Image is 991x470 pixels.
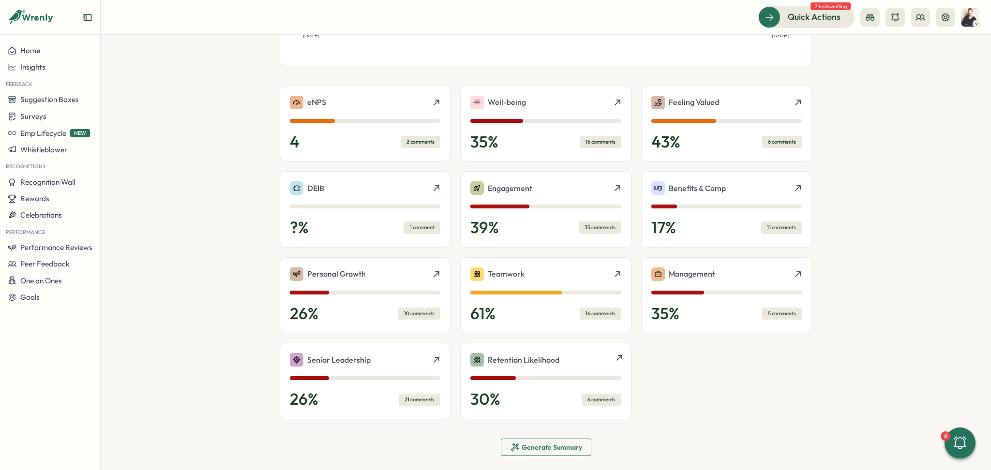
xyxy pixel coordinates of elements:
span: Peer Feedback [20,259,70,268]
p: ? % [290,218,309,237]
div: 5 comments [762,308,802,320]
p: 4 [290,132,300,152]
p: DEIB [307,182,324,194]
a: Personal Growth26%10 comments [280,257,450,334]
p: 26 % [290,390,318,409]
div: 21 comments [399,394,440,406]
div: 10 comments [398,308,440,320]
a: Engagement39%35 comments [460,171,631,248]
button: Expand sidebar [83,13,92,22]
a: Teamwork61%16 comments [460,257,631,334]
button: Quick Actions [758,6,855,28]
button: Generate Summary [501,439,591,456]
span: Goals [20,293,40,302]
p: 43 % [651,132,680,152]
div: 6 comments [762,136,802,148]
p: 30 % [470,390,500,409]
span: Surveys [20,112,46,121]
span: One on Ones [20,276,62,285]
p: Benefits & Comp [669,182,726,194]
p: Feeling Valued [669,96,719,108]
p: Teamwork [488,268,525,280]
p: Retention Likelihood [488,354,559,366]
span: 2 tasks waiting [811,2,851,10]
p: 39 % [470,218,499,237]
div: 16 comments [580,136,621,148]
button: 6 [945,427,976,458]
a: Well-being35%16 comments [460,86,631,162]
span: Suggestion Boxes [20,95,79,104]
span: Insights [20,62,45,72]
span: Rewards [20,194,49,203]
div: 1 comment [404,221,440,234]
p: 17 % [651,218,676,237]
p: Senior Leadership [307,354,371,366]
div: 2 comments [401,136,440,148]
span: Recognition Wall [20,177,75,187]
div: 6 comments [582,394,621,406]
div: 16 comments [580,308,621,320]
a: DEIB?%1 comment [280,171,450,248]
a: Feeling Valued43%6 comments [641,86,812,162]
span: Generate Summary [522,444,582,451]
a: Management35%5 comments [641,257,812,334]
span: NEW [70,129,90,137]
p: 26 % [290,304,318,323]
p: Management [669,268,715,280]
p: eNPS [307,96,326,108]
p: 61 % [470,304,495,323]
p: 35 % [470,132,498,152]
text: [DATE] [772,32,789,38]
span: Performance Reviews [20,243,92,252]
img: Jens Christenhuss [961,8,979,27]
a: eNPS42 comments [280,86,450,162]
div: 6 [941,431,950,441]
span: Home [20,46,40,55]
a: Senior Leadership26%21 comments [280,343,450,419]
span: Celebrations [20,210,62,220]
p: Well-being [488,96,526,108]
a: Benefits & Comp17%11 comments [641,171,812,248]
div: 11 comments [761,221,802,234]
text: [DATE] [303,32,320,38]
p: 35 % [651,304,679,323]
p: Personal Growth [307,268,366,280]
span: Emp Lifecycle [20,129,66,138]
a: Retention Likelihood30%6 comments [460,343,631,419]
p: Engagement [488,182,532,194]
div: 35 comments [579,221,621,234]
span: Whistleblower [20,145,67,154]
span: Quick Actions [788,11,841,23]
